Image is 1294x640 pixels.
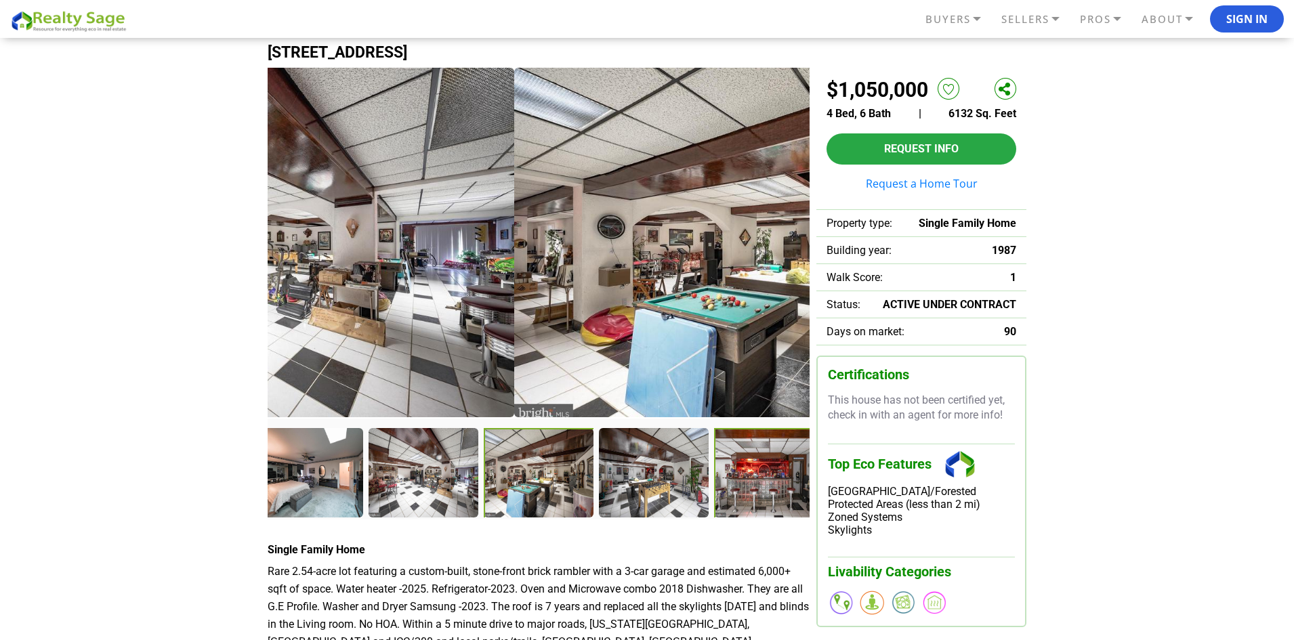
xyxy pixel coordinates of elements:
[827,107,891,120] span: 4 Bed, 6 Bath
[828,444,1015,485] h3: Top Eco Features
[827,271,883,284] span: Walk Score:
[827,178,1016,189] a: Request a Home Tour
[1004,325,1016,338] span: 90
[827,133,1016,165] button: Request Info
[919,107,921,120] span: |
[992,244,1016,257] span: 1987
[1010,271,1016,284] span: 1
[883,298,1016,311] span: ACTIVE UNDER CONTRACT
[998,7,1077,31] a: SELLERS
[827,78,928,102] h2: $1,050,000
[1077,7,1138,31] a: PROS
[828,393,1015,423] p: This house has not been certified yet, check in with an agent for more info!
[828,367,1015,383] h3: Certifications
[828,485,1015,536] div: [GEOGRAPHIC_DATA]/Forested Protected Areas (less than 2 mi) Zoned Systems Skylights
[922,7,998,31] a: BUYERS
[827,325,904,338] span: Days on market:
[827,217,892,230] span: Property type:
[948,107,1016,120] span: 6132 Sq. Feet
[1138,7,1210,31] a: ABOUT
[919,217,1016,230] span: Single Family Home
[828,557,1015,580] h3: Livability Categories
[827,244,892,257] span: Building year:
[1210,5,1284,33] button: Sign In
[10,9,132,33] img: REALTY SAGE
[268,44,1026,61] h1: [STREET_ADDRESS]
[268,543,810,556] h4: Single Family Home
[827,298,860,311] span: Status:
